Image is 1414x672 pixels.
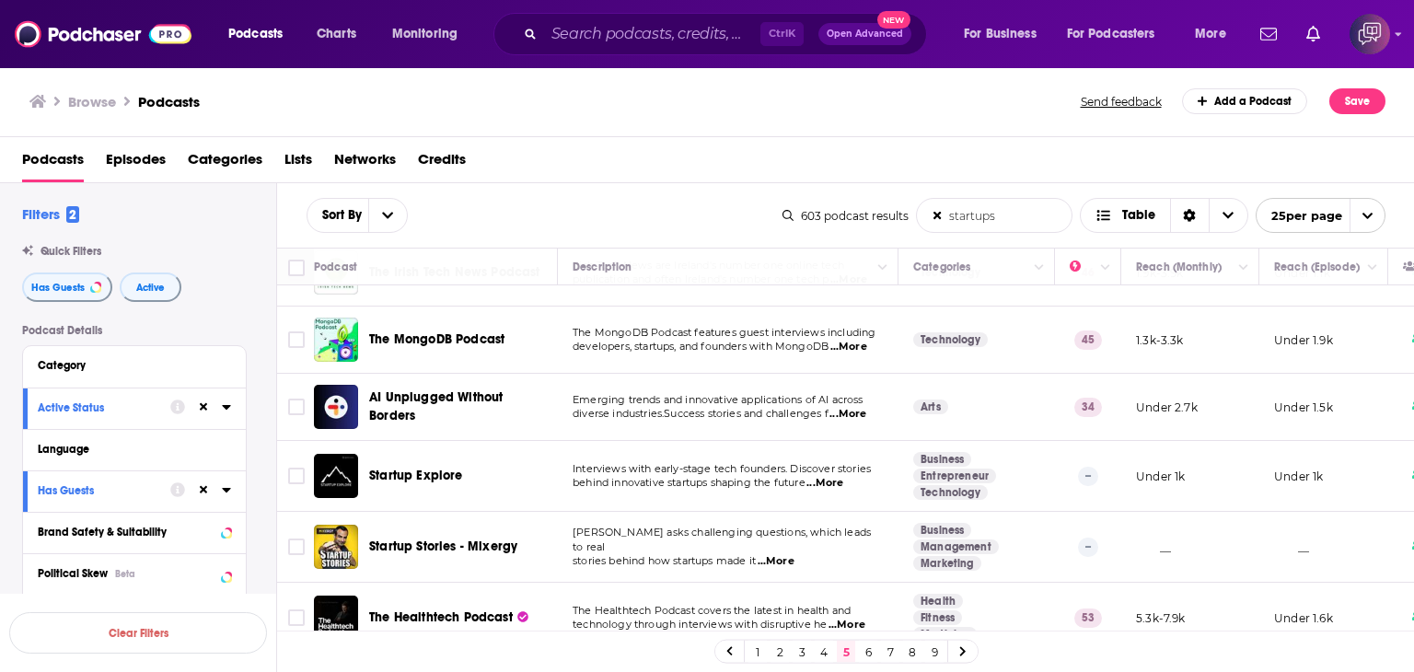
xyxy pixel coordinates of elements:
span: The MongoDB Podcast features guest interviews including [573,326,875,339]
div: Search podcasts, credits, & more... [511,13,945,55]
span: 25 per page [1257,202,1342,230]
a: Show notifications dropdown [1253,18,1284,50]
span: The Healthtech Podcast covers the latest in health and [573,604,851,617]
span: Ctrl K [760,22,804,46]
a: Charts [305,19,367,49]
p: 45 [1074,330,1102,349]
button: Column Actions [1095,257,1117,279]
a: 3 [793,641,811,663]
a: Networks [334,145,396,182]
a: Podcasts [138,93,200,110]
div: Reach (Episode) [1274,256,1360,278]
div: Description [573,256,632,278]
span: More [1195,21,1226,47]
span: Sort By [307,209,368,222]
div: Brand Safety & Suitability [38,526,215,539]
a: Startup Explore [314,454,358,498]
span: Table [1122,209,1155,222]
button: Column Actions [872,257,894,279]
a: Show notifications dropdown [1299,18,1327,50]
p: Under 1.6k [1274,610,1333,626]
a: 7 [881,641,899,663]
span: [PERSON_NAME] asks challenging questions, which leads to real [573,526,871,553]
p: Under 1.5k [1274,400,1333,415]
span: The MongoDB Podcast [369,331,504,347]
h2: Filters [22,205,79,223]
button: Open AdvancedNew [818,23,911,45]
p: Podcast Details [22,324,247,337]
img: AI Unplugged Without Borders [314,385,358,429]
span: Toggle select row [288,609,305,626]
p: 34 [1074,398,1102,416]
input: Search podcasts, credits, & more... [544,19,760,49]
p: -- [1078,467,1098,485]
span: For Podcasters [1067,21,1155,47]
p: 53 [1074,608,1102,627]
a: 9 [925,641,944,663]
a: Podcasts [22,145,84,182]
button: Active Status [38,396,170,419]
a: Management [913,539,999,554]
a: Arts [913,400,948,414]
div: Reach (Monthly) [1136,256,1222,278]
a: AI Unplugged Without Borders [369,388,551,425]
span: Categories [188,145,262,182]
p: 5.3k-7.9k [1136,610,1186,626]
img: The Healthtech Podcast [314,596,358,640]
a: 8 [903,641,921,663]
a: 5 [837,641,855,663]
span: Lists [284,145,312,182]
button: Category [38,353,231,377]
button: Show profile menu [1350,14,1390,54]
h3: Browse [68,93,116,110]
span: Quick Filters [41,245,101,258]
span: The Healthtech Podcast [369,609,513,625]
a: Business [913,523,971,538]
a: Marketing [913,556,981,571]
span: developers, startups, and founders with MongoDB [573,340,829,353]
span: ...More [806,476,843,491]
span: ...More [758,554,794,569]
a: Brand Safety & Suitability [38,520,231,543]
button: Column Actions [1233,257,1255,279]
p: Under 1k [1274,469,1323,484]
button: open menu [1055,19,1182,49]
span: Interviews with early-stage tech founders. Discover stories [573,462,871,475]
a: Startup Stories - Mixergy [369,538,517,556]
p: __ [1136,539,1171,555]
span: Has Guests [31,283,85,293]
span: Startup Stories - Mixergy [369,539,517,554]
button: Choose View [1080,198,1248,233]
button: Political SkewBeta [38,562,231,585]
button: Has Guests [38,479,170,502]
a: Startup Explore [369,467,463,485]
a: 6 [859,641,877,663]
span: For Business [964,21,1037,47]
button: Send feedback [1075,94,1167,110]
a: Credits [418,145,466,182]
a: 4 [815,641,833,663]
div: Beta [115,568,135,580]
span: Charts [317,21,356,47]
img: Podchaser - Follow, Share and Rate Podcasts [15,17,191,52]
button: Active [120,272,181,302]
button: open menu [379,19,481,49]
span: Active [136,283,165,293]
div: 603 podcast results [782,209,909,223]
div: Power Score [1070,256,1095,278]
a: The Healthtech Podcast [369,608,528,627]
span: AI Unplugged Without Borders [369,389,503,423]
div: Categories [913,256,970,278]
span: Toggle select row [288,399,305,415]
span: Toggle select row [288,468,305,484]
span: Logged in as corioliscompany [1350,14,1390,54]
span: Startup Explore [369,468,463,483]
a: 1 [748,641,767,663]
button: Has Guests [22,272,112,302]
a: Business [913,452,971,467]
a: Technology [913,332,988,347]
